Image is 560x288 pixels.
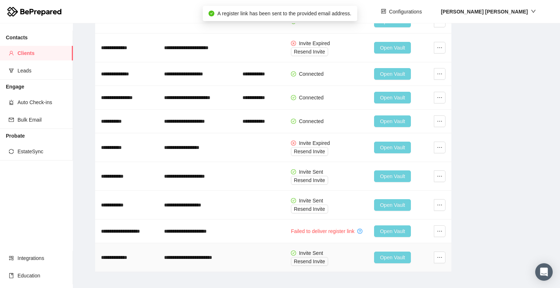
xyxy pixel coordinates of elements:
[434,71,445,77] span: ellipsis
[434,255,445,260] span: ellipsis
[434,252,446,263] button: ellipsis
[434,202,445,208] span: ellipsis
[291,147,328,156] button: Resend Invite
[380,227,405,235] span: Open Vault
[299,250,323,256] span: Invite Sent
[291,228,354,234] span: Failed to deliver register link
[374,42,411,54] button: Open Vault
[17,144,67,159] span: EstateSync
[294,257,325,265] span: Resend Invite
[294,147,325,155] span: Resend Invite
[434,145,445,150] span: ellipsis
[434,173,445,179] span: ellipsis
[374,225,411,237] button: Open Vault
[435,6,542,17] button: [PERSON_NAME] [PERSON_NAME]
[434,225,446,237] button: ellipsis
[374,115,411,127] button: Open Vault
[299,198,323,204] span: Invite Sent
[291,47,328,56] button: Resend Invite
[434,42,446,54] button: ellipsis
[434,142,446,153] button: ellipsis
[357,229,362,234] span: question-circle
[374,92,411,103] button: Open Vault
[374,199,411,211] button: Open Vault
[299,118,324,124] span: Connected
[434,95,445,100] span: ellipsis
[9,68,14,73] span: funnel-plot
[294,205,325,213] span: Resend Invite
[294,176,325,184] span: Resend Invite
[291,95,296,100] span: check-circle
[294,48,325,56] span: Resend Invite
[17,63,67,78] span: Leads
[531,9,536,14] span: down
[380,143,405,151] span: Open Vault
[380,44,405,52] span: Open Vault
[434,115,446,127] button: ellipsis
[299,140,330,146] span: Invite Expired
[6,133,25,139] strong: Probate
[291,250,296,256] span: check-circle
[374,252,411,263] button: Open Vault
[17,46,67,60] span: Clients
[441,9,528,15] strong: [PERSON_NAME] [PERSON_NAME]
[299,95,324,100] span: Connected
[434,92,446,103] button: ellipsis
[291,176,328,185] button: Resend Invite
[374,170,411,182] button: Open Vault
[434,68,446,80] button: ellipsis
[6,84,24,90] strong: Engage
[17,251,67,265] span: Integrations
[434,228,445,234] span: ellipsis
[291,205,328,213] button: Resend Invite
[17,268,67,283] span: Education
[291,169,296,174] span: check-circle
[381,9,386,15] span: control
[291,198,296,203] span: check-circle
[299,169,323,175] span: Invite Sent
[434,45,445,51] span: ellipsis
[9,149,14,154] span: sync
[299,71,324,77] span: Connected
[291,71,296,76] span: check-circle
[9,273,14,278] span: book
[6,35,28,40] strong: Contacts
[380,117,405,125] span: Open Vault
[380,172,405,180] span: Open Vault
[434,118,445,124] span: ellipsis
[9,117,14,122] span: mail
[299,40,330,46] span: Invite Expired
[374,68,411,80] button: Open Vault
[380,94,405,102] span: Open Vault
[209,11,214,16] span: check-circle
[9,256,14,261] span: appstore-add
[291,257,328,266] button: Resend Invite
[380,70,405,78] span: Open Vault
[375,6,428,17] button: controlConfigurations
[9,51,14,56] span: user
[9,100,14,105] span: alert
[389,8,422,16] span: Configurations
[291,141,296,146] span: close-circle
[217,11,351,16] span: A register link has been sent to the provided email address.
[380,201,405,209] span: Open Vault
[535,263,553,281] div: Open Intercom Messenger
[434,170,446,182] button: ellipsis
[291,119,296,124] span: check-circle
[291,41,296,46] span: close-circle
[374,142,411,153] button: Open Vault
[17,95,67,110] span: Auto Check-ins
[380,253,405,261] span: Open Vault
[17,113,67,127] span: Bulk Email
[434,199,446,211] button: ellipsis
